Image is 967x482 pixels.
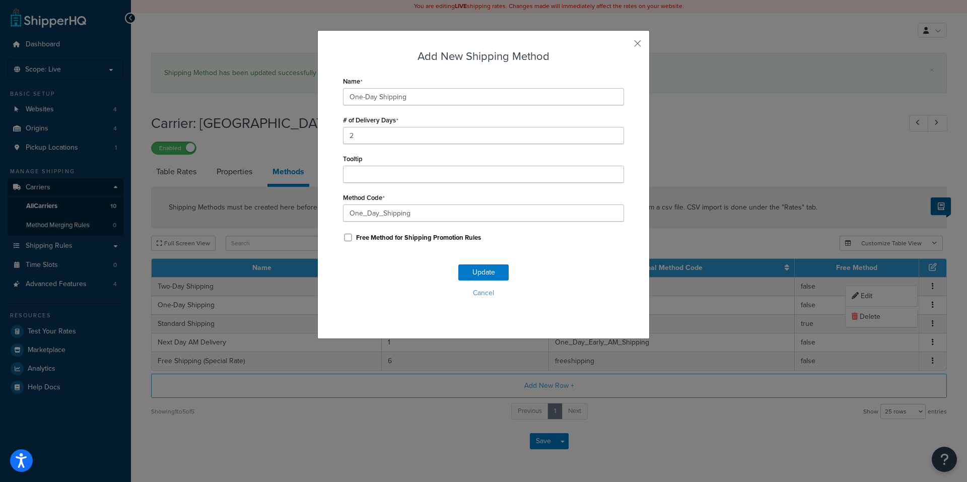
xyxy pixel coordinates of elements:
button: Cancel [343,286,624,301]
label: Name [343,78,363,86]
h3: Add New Shipping Method [343,48,624,64]
label: Method Code [343,194,385,202]
label: Free Method for Shipping Promotion Rules [356,233,481,242]
label: Tooltip [343,155,363,163]
label: # of Delivery Days [343,116,398,124]
button: Update [458,264,509,281]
